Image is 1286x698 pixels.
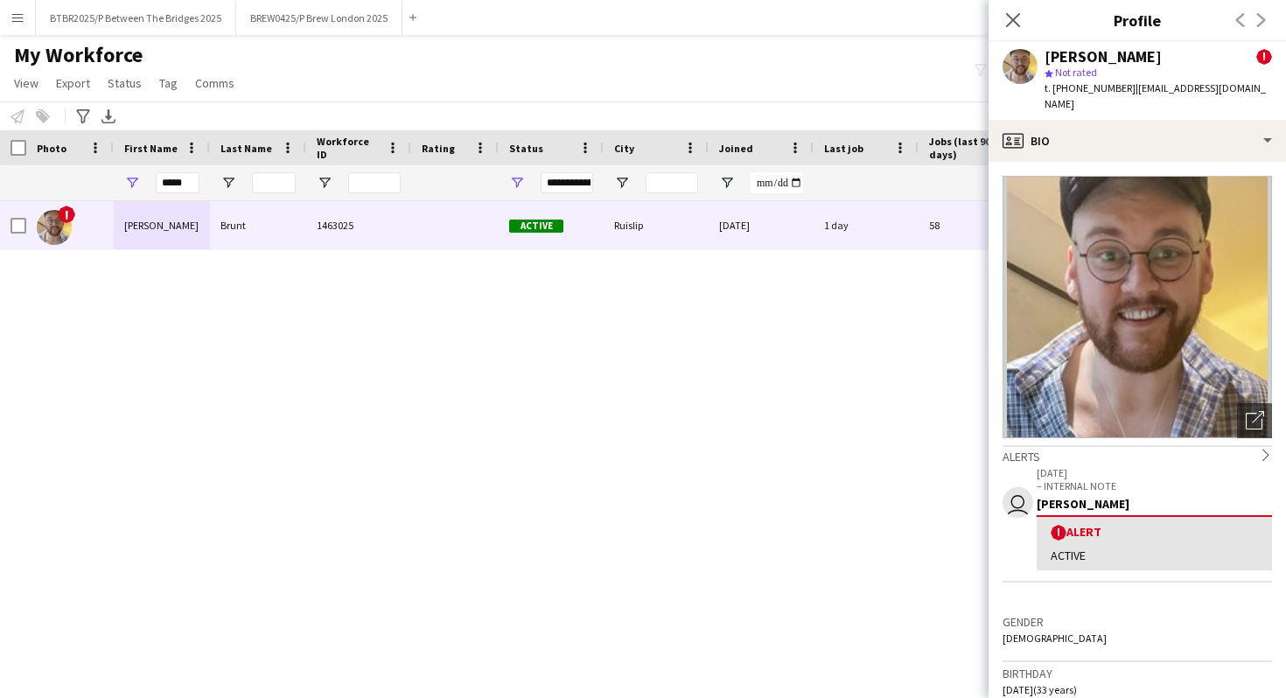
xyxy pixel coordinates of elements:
[719,142,753,155] span: Joined
[49,72,97,94] a: Export
[114,201,210,249] div: [PERSON_NAME]
[14,42,143,68] span: My Workforce
[1051,524,1258,541] div: Alert
[422,142,455,155] span: Rating
[58,206,75,223] span: !
[124,175,140,191] button: Open Filter Menu
[1256,49,1272,65] span: !
[220,142,272,155] span: Last Name
[1045,49,1162,65] div: [PERSON_NAME]
[1003,176,1272,438] img: Crew avatar or photo
[1003,683,1077,696] span: [DATE] (33 years)
[220,175,236,191] button: Open Filter Menu
[56,75,90,91] span: Export
[1237,403,1272,438] div: Open photos pop-in
[1037,479,1272,492] p: – INTERNAL NOTE
[156,172,199,193] input: First Name Filter Input
[1037,466,1272,479] p: [DATE]
[814,201,919,249] div: 1 day
[929,135,1001,161] span: Jobs (last 90 days)
[14,75,38,91] span: View
[919,201,1032,249] div: 58
[1045,81,1136,94] span: t. [PHONE_NUMBER]
[108,75,142,91] span: Status
[509,142,543,155] span: Status
[614,175,630,191] button: Open Filter Menu
[1003,445,1272,464] div: Alerts
[37,142,66,155] span: Photo
[37,210,72,245] img: Parry Brunt
[188,72,241,94] a: Comms
[252,172,296,193] input: Last Name Filter Input
[1051,525,1066,541] span: !
[195,75,234,91] span: Comms
[1003,666,1272,681] h3: Birthday
[989,9,1286,31] h3: Profile
[719,175,735,191] button: Open Filter Menu
[1003,614,1272,630] h3: Gender
[604,201,709,249] div: Ruislip
[317,135,380,161] span: Workforce ID
[1051,548,1258,563] div: ACTIVE
[73,106,94,127] app-action-btn: Advanced filters
[7,72,45,94] a: View
[1037,496,1272,512] div: [PERSON_NAME]
[1003,632,1107,645] span: [DEMOGRAPHIC_DATA]
[751,172,803,193] input: Joined Filter Input
[509,175,525,191] button: Open Filter Menu
[614,142,634,155] span: City
[824,142,863,155] span: Last job
[101,72,149,94] a: Status
[709,201,814,249] div: [DATE]
[646,172,698,193] input: City Filter Input
[509,220,563,233] span: Active
[989,120,1286,162] div: Bio
[210,201,306,249] div: Brunt
[36,1,236,35] button: BTBR2025/P Between The Bridges 2025
[1055,66,1097,79] span: Not rated
[348,172,401,193] input: Workforce ID Filter Input
[124,142,178,155] span: First Name
[1045,81,1266,110] span: | [EMAIL_ADDRESS][DOMAIN_NAME]
[317,175,332,191] button: Open Filter Menu
[152,72,185,94] a: Tag
[98,106,119,127] app-action-btn: Export XLSX
[159,75,178,91] span: Tag
[306,201,411,249] div: 1463025
[236,1,402,35] button: BREW0425/P Brew London 2025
